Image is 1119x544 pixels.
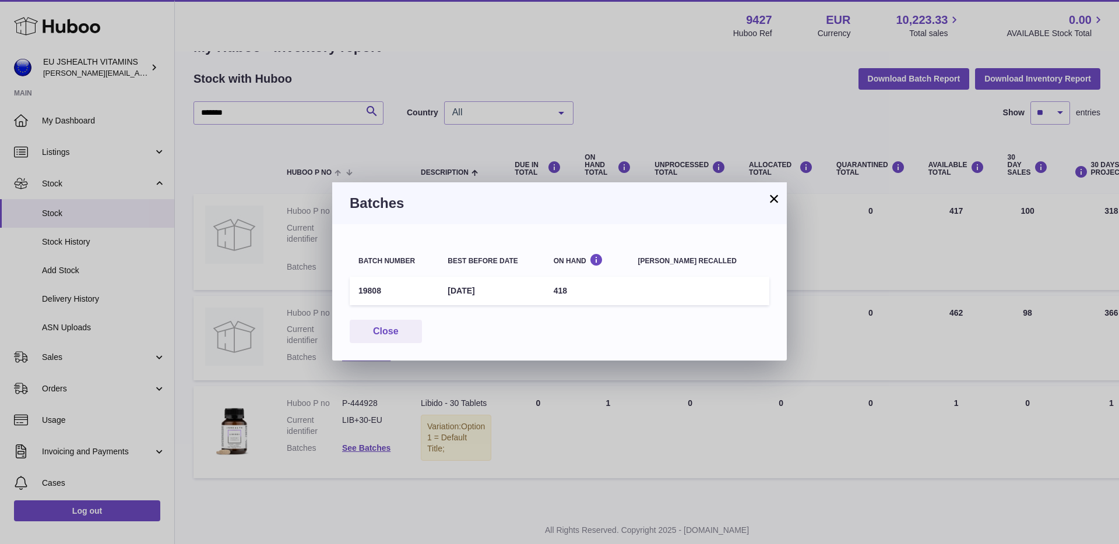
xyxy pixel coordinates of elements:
h3: Batches [350,194,769,213]
td: 418 [545,277,629,305]
button: Close [350,320,422,344]
div: Batch number [358,257,430,265]
td: [DATE] [439,277,544,305]
button: × [767,192,781,206]
td: 19808 [350,277,439,305]
div: Best before date [448,257,536,265]
div: On Hand [554,253,621,264]
div: [PERSON_NAME] recalled [638,257,761,265]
